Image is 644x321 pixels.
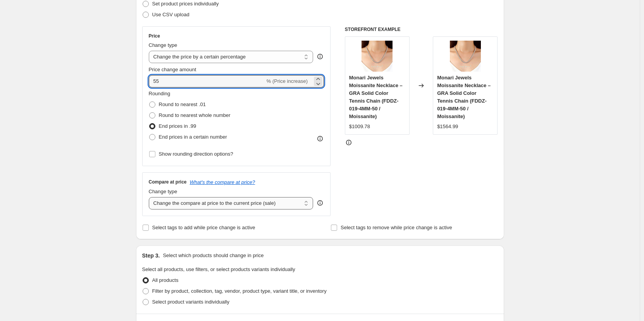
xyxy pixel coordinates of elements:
[152,288,327,294] span: Filter by product, collection, tag, vendor, product type, variant title, or inventory
[341,225,452,230] span: Select tags to remove while price change is active
[149,91,170,96] span: Rounding
[152,299,229,305] span: Select product variants individually
[152,277,179,283] span: All products
[437,75,491,119] span: Monari Jewels Moissanite Necklace – GRA Solid Color Tennis Chain (FDDZ-019-4MM-50 / Moissanite)
[149,75,265,88] input: -15
[152,225,255,230] span: Select tags to add while price change is active
[159,112,231,118] span: Round to nearest whole number
[267,78,308,84] span: % (Price increase)
[159,134,227,140] span: End prices in a certain number
[345,26,498,33] h6: STOREFRONT EXAMPLE
[362,41,393,72] img: picture_51ad8c31-77c4-4299-8674-aa721e43a1cb_80x.webp
[142,266,295,272] span: Select all products, use filters, or select products variants individually
[163,252,263,259] p: Select which products should change in price
[149,179,187,185] h3: Compare at price
[152,1,219,7] span: Set product prices individually
[316,199,324,207] div: help
[159,123,196,129] span: End prices in .99
[349,75,403,119] span: Monari Jewels Moissanite Necklace – GRA Solid Color Tennis Chain (FDDZ-019-4MM-50 / Moissanite)
[142,252,160,259] h2: Step 3.
[149,67,196,72] span: Price change amount
[149,42,177,48] span: Change type
[450,41,481,72] img: picture_51ad8c31-77c4-4299-8674-aa721e43a1cb_80x.webp
[159,151,233,157] span: Show rounding direction options?
[152,12,189,17] span: Use CSV upload
[190,179,255,185] button: What's the compare at price?
[149,33,160,39] h3: Price
[316,53,324,60] div: help
[159,101,206,107] span: Round to nearest .01
[437,123,458,130] div: $1564.99
[149,189,177,194] span: Change type
[349,123,370,130] div: $1009.78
